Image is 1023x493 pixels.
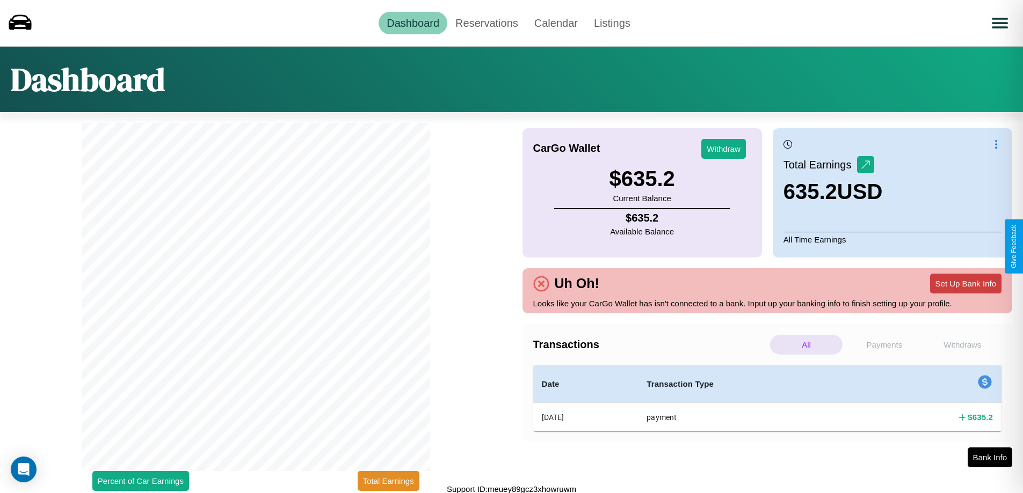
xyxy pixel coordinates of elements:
p: All Time Earnings [783,232,1002,247]
a: Dashboard [379,12,447,34]
h3: 635.2 USD [783,180,883,204]
table: simple table [533,365,1002,431]
button: Set Up Bank Info [930,274,1002,293]
button: Open menu [985,8,1015,38]
p: Payments [848,335,920,355]
h4: Transaction Type [647,378,852,391]
div: Give Feedback [1010,225,1018,268]
h4: Date [542,378,630,391]
p: Looks like your CarGo Wallet has isn't connected to a bank. Input up your banking info to finish ... [533,296,1002,311]
th: payment [638,403,861,432]
div: Open Intercom Messenger [11,457,37,482]
p: Total Earnings [783,155,857,174]
h4: CarGo Wallet [533,142,600,154]
p: Withdraws [926,335,999,355]
h4: Uh Oh! [549,276,605,291]
button: Withdraw [701,139,746,159]
h1: Dashboard [11,57,165,101]
p: Available Balance [610,224,674,239]
h4: Transactions [533,339,767,351]
a: Calendar [526,12,586,34]
h4: $ 635.2 [610,212,674,224]
button: Bank Info [968,447,1012,467]
button: Percent of Car Earnings [92,471,189,491]
h3: $ 635.2 [609,167,674,191]
th: [DATE] [533,403,639,432]
a: Listings [586,12,639,34]
h4: $ 635.2 [968,411,993,423]
p: Current Balance [609,191,674,205]
button: Total Earnings [358,471,419,491]
a: Reservations [447,12,526,34]
p: All [770,335,843,355]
